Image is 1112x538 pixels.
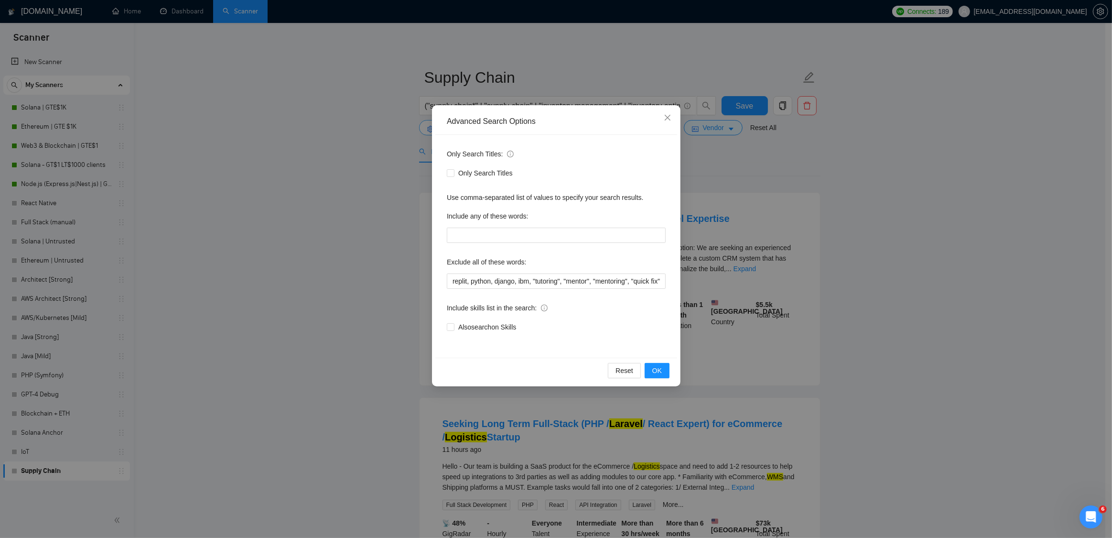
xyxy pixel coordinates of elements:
iframe: Intercom live chat [1080,505,1102,528]
label: Include any of these words: [447,209,528,224]
div: Use comma-separated list of values to specify your search results. [447,192,666,203]
span: close [664,114,671,121]
span: OK [652,365,661,376]
span: info-circle [507,151,514,157]
button: OK [644,363,669,378]
span: Also search on Skills [454,322,520,332]
button: Close [655,105,680,131]
span: Reset [615,365,633,376]
span: Include skills list in the search: [447,303,548,313]
span: info-circle [541,305,548,311]
span: 6 [1099,505,1107,513]
span: Only Search Titles [454,168,517,178]
label: Exclude all of these words: [447,254,527,270]
div: Advanced Search Options [447,116,666,127]
span: Only Search Titles: [447,149,514,159]
button: Reset [608,363,641,378]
